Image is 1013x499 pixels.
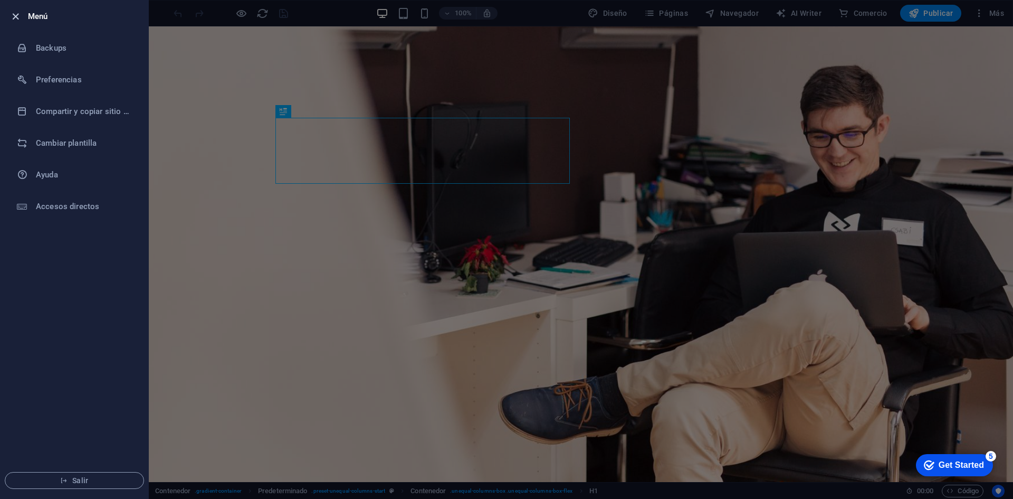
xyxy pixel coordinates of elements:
[28,10,140,23] h6: Menú
[36,105,133,118] h6: Compartir y copiar sitio web
[36,200,133,213] h6: Accesos directos
[36,73,133,86] h6: Preferencias
[5,472,144,489] button: Salir
[31,12,77,21] div: Get Started
[36,42,133,54] h6: Backups
[1,159,148,191] a: Ayuda
[36,137,133,149] h6: Cambiar plantilla
[36,168,133,181] h6: Ayuda
[78,2,89,13] div: 5
[14,476,135,485] span: Salir
[8,5,85,27] div: Get Started 5 items remaining, 0% complete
